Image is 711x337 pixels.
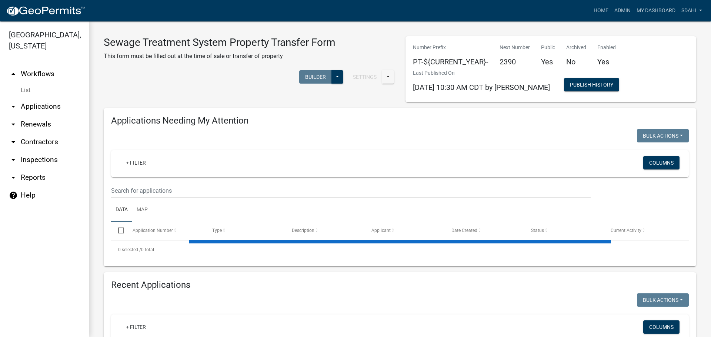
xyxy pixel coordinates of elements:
[9,191,18,200] i: help
[634,4,678,18] a: My Dashboard
[104,36,336,49] h3: Sewage Treatment System Property Transfer Form
[541,57,555,66] h5: Yes
[111,183,591,198] input: Search for applications
[500,44,530,51] p: Next Number
[125,222,205,239] datatable-header-cell: Application Number
[111,222,125,239] datatable-header-cell: Select
[566,44,586,51] p: Archived
[118,247,141,252] span: 0 selected /
[591,4,611,18] a: Home
[9,120,18,129] i: arrow_drop_down
[292,228,314,233] span: Description
[133,228,173,233] span: Application Number
[597,44,616,51] p: Enabled
[604,222,683,239] datatable-header-cell: Current Activity
[637,129,689,142] button: Bulk Actions
[111,280,689,290] h4: Recent Applications
[347,70,383,84] button: Settings
[9,173,18,182] i: arrow_drop_down
[541,44,555,51] p: Public
[451,228,477,233] span: Date Created
[120,156,152,169] a: + Filter
[104,52,336,61] p: This form must be filled out at the time of sale or transfer of property
[500,57,530,66] h5: 2390
[299,70,332,84] button: Builder
[444,222,524,239] datatable-header-cell: Date Created
[524,222,604,239] datatable-header-cell: Status
[9,102,18,111] i: arrow_drop_down
[531,228,544,233] span: Status
[9,70,18,78] i: arrow_drop_up
[597,57,616,66] h5: Yes
[566,57,586,66] h5: No
[564,82,619,88] wm-modal-confirm: Workflow Publish History
[637,293,689,307] button: Bulk Actions
[611,228,641,233] span: Current Activity
[678,4,705,18] a: sdahl
[413,57,488,66] h5: PT-${CURRENT_YEAR}-
[611,4,634,18] a: Admin
[9,138,18,146] i: arrow_drop_down
[413,44,488,51] p: Number Prefix
[120,320,152,334] a: + Filter
[111,240,689,259] div: 0 total
[132,198,152,222] a: Map
[643,156,680,169] button: Columns
[285,222,364,239] datatable-header-cell: Description
[413,69,550,77] p: Last Published On
[371,228,391,233] span: Applicant
[643,320,680,334] button: Columns
[205,222,285,239] datatable-header-cell: Type
[111,198,132,222] a: Data
[111,115,689,126] h4: Applications Needing My Attention
[212,228,222,233] span: Type
[564,78,619,91] button: Publish History
[9,155,18,164] i: arrow_drop_down
[364,222,444,239] datatable-header-cell: Applicant
[413,83,550,92] span: [DATE] 10:30 AM CDT by [PERSON_NAME]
